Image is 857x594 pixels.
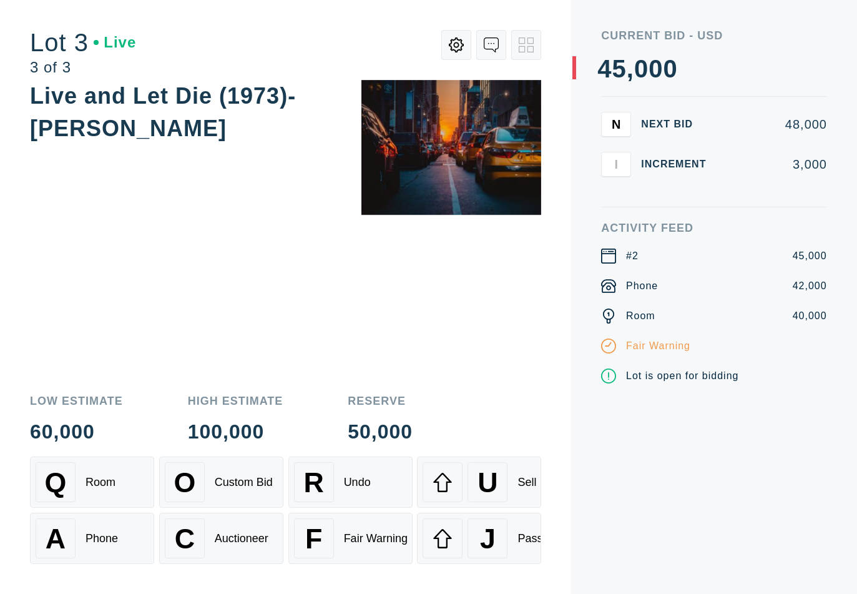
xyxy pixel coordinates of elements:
div: 3 of 3 [30,60,136,75]
div: 60,000 [30,422,123,442]
div: 40,000 [793,309,827,324]
div: Lot is open for bidding [626,369,738,384]
span: U [477,467,497,498]
div: Live [94,35,136,50]
div: 0 [649,56,663,81]
div: 0 [663,56,677,81]
div: 0 [634,56,649,81]
span: R [303,467,323,498]
div: 5 [612,56,627,81]
div: Fair Warning [626,339,690,354]
span: F [305,523,322,555]
div: , [627,56,634,306]
div: Live and Let Die (1973)- [PERSON_NAME] [30,83,296,141]
div: 42,000 [793,279,827,294]
div: Current Bid - USD [601,30,827,41]
button: RUndo [288,457,413,508]
button: CAuctioneer [159,513,283,564]
div: Phone [626,279,658,294]
span: N [612,117,620,131]
div: Increment [641,159,716,169]
button: JPass [417,513,541,564]
div: Room [626,309,655,324]
button: N [601,112,631,137]
div: High Estimate [188,395,283,407]
div: 100,000 [188,422,283,442]
div: 48,000 [726,118,827,131]
div: Activity Feed [601,222,827,234]
div: 3,000 [726,158,827,171]
span: Q [45,467,67,498]
span: I [615,157,619,171]
button: OCustom Bid [159,457,283,508]
div: 45,000 [793,249,827,264]
div: Room [86,476,115,489]
span: A [46,523,66,555]
div: Auctioneer [215,532,268,545]
button: USell [417,457,541,508]
div: Next Bid [641,119,716,129]
div: Low Estimate [30,395,123,407]
div: #2 [626,249,639,264]
span: O [174,467,195,498]
button: APhone [30,513,154,564]
div: Undo [344,476,371,489]
div: Fair Warning [344,532,408,545]
span: C [175,523,195,555]
button: I [601,152,631,177]
button: QRoom [30,457,154,508]
div: Reserve [348,395,413,407]
span: J [480,523,496,555]
div: Pass [517,532,542,545]
div: Custom Bid [215,476,273,489]
div: 4 [597,56,612,81]
div: Lot 3 [30,30,136,55]
div: Phone [86,532,118,545]
div: 50,000 [348,422,413,442]
div: Sell [517,476,536,489]
button: FFair Warning [288,513,413,564]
